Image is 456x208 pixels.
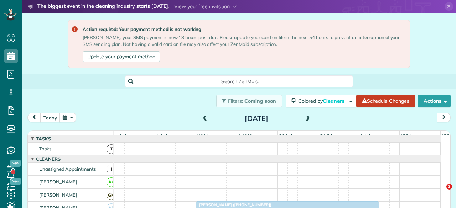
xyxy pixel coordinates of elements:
span: 12pm [318,133,334,138]
iframe: Intercom live chat [432,184,449,201]
a: Update your payment method [83,51,160,62]
span: [PERSON_NAME] [38,179,79,185]
span: 1pm [359,133,372,138]
span: GM [107,191,116,200]
button: Colored byCleaners [286,95,356,107]
span: 3pm [441,133,453,138]
span: Unassigned Appointments [38,166,97,172]
span: 2pm [400,133,412,138]
button: next [437,113,451,122]
span: [PERSON_NAME] [38,192,79,198]
span: AC [107,177,116,187]
button: prev [27,113,41,122]
strong: Action required: Your payment method is not working [83,26,404,33]
span: ! [107,165,116,174]
span: Tasks [35,136,52,142]
span: 7am [114,133,128,138]
span: Filters: [228,98,243,104]
span: 11am [278,133,294,138]
a: Schedule Changes [356,95,415,107]
div: [PERSON_NAME], your SMS payment is now 18 hours past due. Please update your card on file in the ... [83,34,404,48]
span: Coming soon [244,98,276,104]
h2: [DATE] [212,114,301,122]
button: today [40,113,60,122]
span: Tasks [38,146,53,151]
span: Colored by [298,98,347,104]
span: 9am [196,133,209,138]
span: 2 [446,184,452,190]
span: T [107,144,116,154]
span: New [10,160,21,167]
span: 10am [237,133,253,138]
button: Actions [418,95,451,107]
span: Cleaners [323,98,346,104]
strong: The biggest event in the cleaning industry starts [DATE]. [37,3,169,11]
span: Cleaners [35,156,62,162]
span: [PERSON_NAME] ([PHONE_NUMBER]) [196,202,272,207]
span: 8am [155,133,169,138]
